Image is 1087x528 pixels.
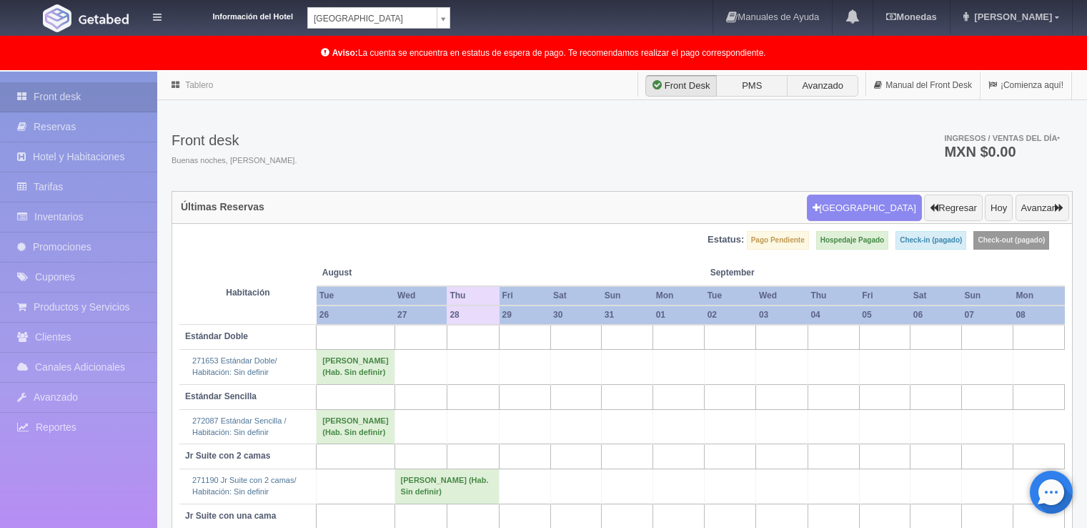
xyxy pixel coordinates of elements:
th: Fri [859,286,910,305]
th: 04 [808,305,859,325]
label: PMS [716,75,788,97]
th: Thu [447,286,499,305]
img: Getabed [79,14,129,24]
label: Front Desk [645,75,717,97]
th: Sun [602,286,653,305]
label: Check-in (pagado) [895,231,966,250]
a: ¡Comienza aquí! [981,72,1071,99]
th: 01 [653,305,705,325]
button: Hoy [985,195,1013,222]
th: Sat [550,286,602,305]
th: Mon [1013,286,1064,305]
th: Mon [653,286,705,305]
button: [GEOGRAPHIC_DATA] [807,195,922,222]
th: 28 [447,305,499,325]
th: 07 [961,305,1013,325]
th: 31 [602,305,653,325]
th: Fri [500,286,551,305]
th: Wed [394,286,447,305]
b: Monedas [886,11,936,22]
h3: Front desk [172,132,297,148]
dt: Información del Hotel [179,7,293,23]
th: 03 [756,305,808,325]
td: [PERSON_NAME] (Hab. Sin definir) [317,409,394,444]
th: Sat [910,286,962,305]
th: 06 [910,305,962,325]
span: Buenas noches, [PERSON_NAME]. [172,155,297,167]
b: Aviso: [332,48,358,58]
span: [PERSON_NAME] [971,11,1052,22]
a: 271653 Estándar Doble/Habitación: Sin definir [192,356,277,376]
td: [PERSON_NAME] (Hab. Sin definir) [394,469,499,504]
th: Sun [961,286,1013,305]
th: Tue [317,286,394,305]
th: 02 [705,305,756,325]
th: 08 [1013,305,1064,325]
b: Jr Suite con una cama [185,511,276,521]
td: [PERSON_NAME] (Hab. Sin definir) [317,350,394,384]
label: Hospedaje Pagado [816,231,888,250]
a: Tablero [185,80,213,90]
th: Thu [808,286,859,305]
span: [GEOGRAPHIC_DATA] [314,8,431,29]
b: Estándar Sencilla [185,391,257,401]
th: 26 [317,305,394,325]
a: Manual del Front Desk [866,72,980,99]
label: Pago Pendiente [747,231,809,250]
th: 30 [550,305,602,325]
img: Getabed [43,4,71,32]
th: 05 [859,305,910,325]
a: 272087 Estándar Sencilla /Habitación: Sin definir [192,416,286,436]
button: Regresar [924,195,982,222]
a: [GEOGRAPHIC_DATA] [307,7,450,29]
h4: Últimas Reservas [181,202,264,212]
label: Check-out (pagado) [973,231,1049,250]
h3: MXN $0.00 [944,145,1060,159]
b: Estándar Doble [185,331,248,341]
th: Wed [756,286,808,305]
th: Tue [705,286,756,305]
span: Ingresos / Ventas del día [944,134,1060,142]
span: September [710,267,803,279]
a: 271190 Jr Suite con 2 camas/Habitación: Sin definir [192,476,297,496]
b: Jr Suite con 2 camas [185,451,270,461]
span: August [322,267,442,279]
th: 29 [500,305,551,325]
strong: Habitación [226,288,269,298]
button: Avanzar [1016,195,1069,222]
label: Estatus: [708,233,744,247]
th: 27 [394,305,447,325]
label: Avanzado [787,75,858,97]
